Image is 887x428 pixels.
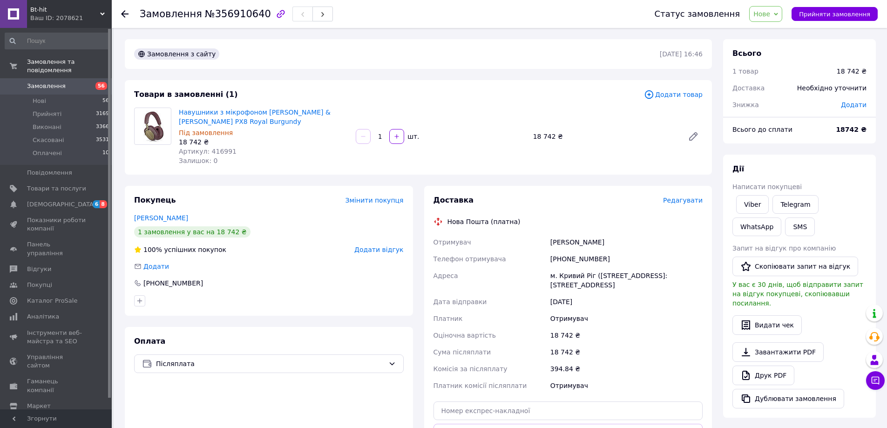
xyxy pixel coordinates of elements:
div: 394.84 ₴ [548,360,704,377]
span: Прийняти замовлення [799,11,870,18]
span: Покупці [27,281,52,289]
span: Дата відправки [433,298,487,306]
span: Аналітика [27,313,59,321]
a: Telegram [772,195,818,214]
div: 18 742 ₴ [548,344,704,360]
span: Додати відгук [354,246,403,253]
span: Всього до сплати [732,126,792,133]
span: Артикул: 416991 [179,148,237,155]
button: Скопіювати запит на відгук [732,257,858,276]
span: Товари та послуги [27,184,86,193]
span: У вас є 30 днів, щоб відправити запит на відгук покупцеві, скопіювавши посилання. [732,281,863,307]
span: Знижка [732,101,759,109]
span: Нові [33,97,46,105]
a: Навушники з мікрофоном [PERSON_NAME] & [PERSON_NAME] PX8 Royal Burgundy [179,109,331,125]
div: Повернутися назад [121,9,129,19]
input: Пошук [5,33,110,49]
span: Під замовлення [179,129,233,136]
span: Оплачені [33,149,62,157]
span: Змінити покупця [345,197,404,204]
span: Товари в замовленні (1) [134,90,238,99]
span: Редагувати [663,197,703,204]
span: Скасовані [33,136,64,144]
div: Отримувач [548,310,704,327]
div: [PHONE_NUMBER] [548,251,704,267]
div: 18 742 ₴ [837,67,867,76]
span: Сума післяплати [433,348,491,356]
div: 18 742 ₴ [179,137,348,147]
span: Інструменти веб-майстра та SEO [27,329,86,346]
span: Додати [143,263,169,270]
span: Оплата [134,337,165,346]
span: Доставка [732,84,765,92]
span: Доставка [433,196,474,204]
button: Прийняти замовлення [792,7,878,21]
span: Залишок: 0 [179,157,218,164]
div: 18 742 ₴ [529,130,680,143]
button: Видати чек [732,315,802,335]
div: шт. [405,132,420,141]
span: Bt-hit [30,6,100,14]
div: 1 замовлення у вас на 18 742 ₴ [134,226,251,238]
span: Каталог ProSale [27,297,77,305]
span: Повідомлення [27,169,72,177]
time: [DATE] 16:46 [660,50,703,58]
span: Платник комісії післяплати [433,382,527,389]
span: 10 [102,149,109,157]
span: Дії [732,164,744,173]
span: Додати товар [644,89,703,100]
div: успішних покупок [134,245,226,254]
div: Необхідно уточнити [792,78,872,98]
a: Редагувати [684,127,703,146]
span: [DEMOGRAPHIC_DATA] [27,200,96,209]
div: [DATE] [548,293,704,310]
div: 18 742 ₴ [548,327,704,344]
span: 100% [143,246,162,253]
a: WhatsApp [732,217,781,236]
div: Замовлення з сайту [134,48,219,60]
span: Всього [732,49,761,58]
button: SMS [785,217,815,236]
span: Відгуки [27,265,51,273]
span: Післяплата [156,359,385,369]
span: Адреса [433,272,458,279]
span: Замовлення [27,82,66,90]
span: 56 [102,97,109,105]
div: [PHONE_NUMBER] [142,279,204,288]
span: 3169 [96,110,109,118]
span: 1 товар [732,68,758,75]
span: 8 [100,200,107,208]
span: Оціночна вартість [433,332,496,339]
span: Управління сайтом [27,353,86,370]
span: Додати [841,101,867,109]
span: 6 [93,200,100,208]
div: м. Кривий Ріг ([STREET_ADDRESS]: [STREET_ADDRESS] [548,267,704,293]
span: Маркет [27,402,51,410]
a: Друк PDF [732,366,794,385]
span: Телефон отримувача [433,255,506,263]
span: Замовлення та повідомлення [27,58,112,75]
span: Платник [433,315,463,322]
span: 3531 [96,136,109,144]
div: Нова Пошта (платна) [445,217,523,226]
span: Показники роботи компанії [27,216,86,233]
span: Отримувач [433,238,471,246]
input: Номер експрес-накладної [433,401,703,420]
span: Виконані [33,123,61,131]
b: 18742 ₴ [836,126,867,133]
span: 56 [95,82,107,90]
span: Написати покупцеві [732,183,802,190]
div: Статус замовлення [655,9,740,19]
div: [PERSON_NAME] [548,234,704,251]
span: Комісія за післяплату [433,365,508,373]
img: Навушники з мікрофоном Bowers & Wilkins PX8 Royal Burgundy [135,110,171,143]
span: Запит на відгук про компанію [732,245,836,252]
span: Замовлення [140,8,202,20]
span: 3366 [96,123,109,131]
span: Нове [753,10,770,18]
span: Панель управління [27,240,86,257]
span: Покупець [134,196,176,204]
a: [PERSON_NAME] [134,214,188,222]
a: Viber [736,195,769,214]
span: Прийняті [33,110,61,118]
